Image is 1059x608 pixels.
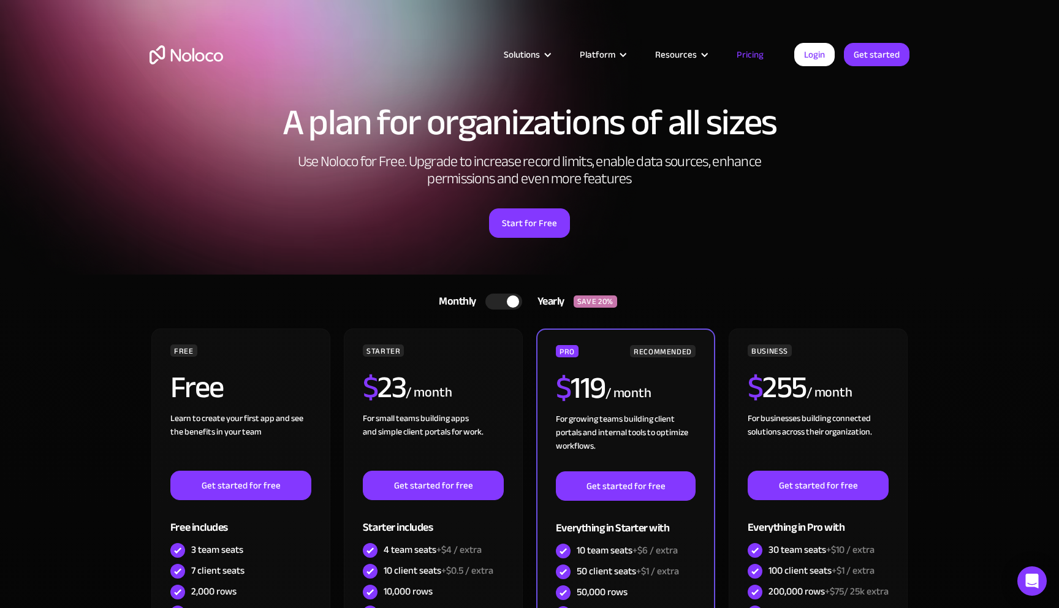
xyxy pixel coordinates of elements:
a: home [150,45,223,64]
div: 50 client seats [577,564,679,578]
div: 3 team seats [191,543,243,557]
div: Resources [655,47,697,63]
div: FREE [170,344,197,357]
div: RECOMMENDED [630,345,696,357]
span: +$4 / extra [436,541,482,559]
a: Login [794,43,835,66]
span: +$1 / extra [636,562,679,580]
h2: Use Noloco for Free. Upgrade to increase record limits, enable data sources, enhance permissions ... [284,153,775,188]
div: 2,000 rows [191,585,237,598]
span: $ [556,359,571,417]
div: 30 team seats [769,543,875,557]
div: PRO [556,345,579,357]
h2: 255 [748,372,807,403]
div: Open Intercom Messenger [1017,566,1047,596]
div: STARTER [363,344,404,357]
div: For growing teams building client portals and internal tools to optimize workflows. [556,412,696,471]
div: 100 client seats [769,564,875,577]
div: Starter includes [363,500,504,540]
h2: 119 [556,373,605,403]
h1: A plan for organizations of all sizes [150,104,909,141]
div: Free includes [170,500,311,540]
h2: 23 [363,372,406,403]
div: BUSINESS [748,344,792,357]
div: 50,000 rows [577,585,628,599]
div: / month [605,384,651,403]
div: Yearly [522,292,574,311]
div: / month [406,383,452,403]
div: Everything in Starter with [556,501,696,541]
span: +$10 / extra [826,541,875,559]
div: SAVE 20% [574,295,617,308]
div: Everything in Pro with [748,500,889,540]
span: +$1 / extra [832,561,875,580]
div: 10 team seats [577,544,678,557]
div: Monthly [423,292,485,311]
div: 4 team seats [384,543,482,557]
div: Platform [580,47,615,63]
div: Platform [564,47,640,63]
span: +$0.5 / extra [441,561,493,580]
div: Resources [640,47,721,63]
h2: Free [170,372,224,403]
div: 200,000 rows [769,585,889,598]
a: Get started for free [556,471,696,501]
span: $ [363,359,378,416]
a: Get started for free [170,471,311,500]
span: +$75/ 25k extra [825,582,889,601]
span: $ [748,359,763,416]
div: 10,000 rows [384,585,433,598]
a: Start for Free [489,208,570,238]
div: Solutions [504,47,540,63]
a: Get started for free [363,471,504,500]
div: / month [807,383,852,403]
div: Solutions [488,47,564,63]
div: 7 client seats [191,564,245,577]
span: +$6 / extra [632,541,678,560]
div: For businesses building connected solutions across their organization. ‍ [748,412,889,471]
a: Pricing [721,47,779,63]
div: 10 client seats [384,564,493,577]
a: Get started [844,43,909,66]
a: Get started for free [748,471,889,500]
div: Learn to create your first app and see the benefits in your team ‍ [170,412,311,471]
div: For small teams building apps and simple client portals for work. ‍ [363,412,504,471]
